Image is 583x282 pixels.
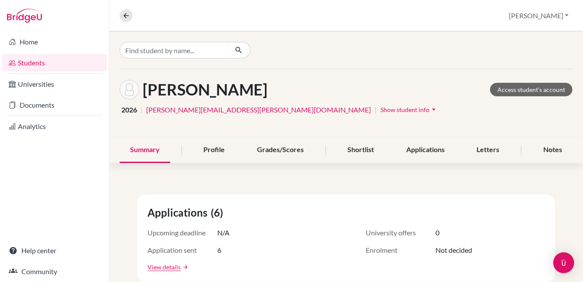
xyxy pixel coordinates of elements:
[141,105,143,115] span: |
[193,137,235,163] div: Profile
[429,105,438,114] i: arrow_drop_down
[490,83,573,96] a: Access student's account
[505,7,573,24] button: [PERSON_NAME]
[436,245,472,255] span: Not decided
[553,252,574,273] div: Open Intercom Messenger
[121,105,137,115] span: 2026
[217,228,230,238] span: N/A
[2,33,107,51] a: Home
[366,245,436,255] span: Enrolment
[247,137,314,163] div: Grades/Scores
[146,105,371,115] a: [PERSON_NAME][EMAIL_ADDRESS][PERSON_NAME][DOMAIN_NAME]
[466,137,510,163] div: Letters
[2,75,107,93] a: Universities
[380,103,439,116] button: Show student infoarrow_drop_down
[2,242,107,259] a: Help center
[147,205,211,221] span: Applications
[396,137,455,163] div: Applications
[381,106,429,113] span: Show student info
[217,245,221,255] span: 6
[120,80,139,99] img: Rishit Raj's avatar
[374,105,377,115] span: |
[2,263,107,280] a: Community
[533,137,573,163] div: Notes
[120,137,170,163] div: Summary
[366,228,436,238] span: University offers
[337,137,384,163] div: Shortlist
[120,42,228,58] input: Find student by name...
[147,228,217,238] span: Upcoming deadline
[2,96,107,114] a: Documents
[147,262,181,272] a: View details
[143,80,267,99] h1: [PERSON_NAME]
[436,228,439,238] span: 0
[181,264,189,270] a: arrow_forward
[211,205,226,221] span: (6)
[2,118,107,135] a: Analytics
[7,9,42,23] img: Bridge-U
[147,245,217,255] span: Application sent
[2,54,107,71] a: Students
